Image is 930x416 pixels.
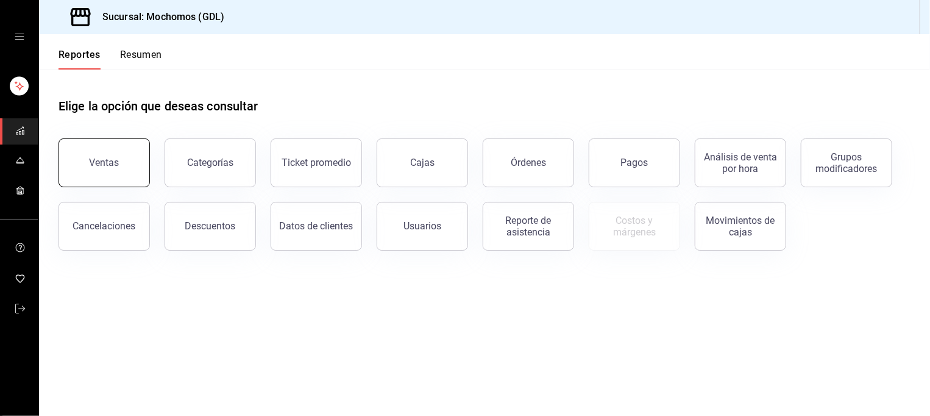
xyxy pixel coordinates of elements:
button: Órdenes [483,138,574,187]
button: Cajas [377,138,468,187]
button: Descuentos [165,202,256,251]
div: Pagos [621,157,648,168]
button: Categorías [165,138,256,187]
button: Movimientos de cajas [695,202,786,251]
div: Datos de clientes [280,220,353,232]
button: Contrata inventarios para ver este reporte [589,202,680,251]
font: Reportes [59,49,101,61]
button: cajón abierto [15,32,24,41]
div: Movimientos de cajas [703,215,778,238]
div: Cajas [410,157,435,168]
button: Grupos modificadores [801,138,892,187]
button: Usuarios [377,202,468,251]
div: Grupos modificadores [809,151,884,174]
div: Ventas [90,157,119,168]
div: Descuentos [185,220,236,232]
div: Cancelaciones [73,220,136,232]
h1: Elige la opción que deseas consultar [59,97,258,115]
div: Usuarios [403,220,441,232]
h3: Sucursal: Mochomos (GDL) [93,10,224,24]
div: Categorías [187,157,233,168]
div: Pestañas de navegación [59,49,162,70]
button: Reporte de asistencia [483,202,574,251]
div: Análisis de venta por hora [703,151,778,174]
button: Cancelaciones [59,202,150,251]
button: Pagos [589,138,680,187]
div: Reporte de asistencia [491,215,566,238]
button: Datos de clientes [271,202,362,251]
div: Órdenes [511,157,546,168]
button: Ticket promedio [271,138,362,187]
button: Análisis de venta por hora [695,138,786,187]
div: Ticket promedio [282,157,351,168]
button: Ventas [59,138,150,187]
button: Resumen [120,49,162,70]
div: Costos y márgenes [597,215,672,238]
